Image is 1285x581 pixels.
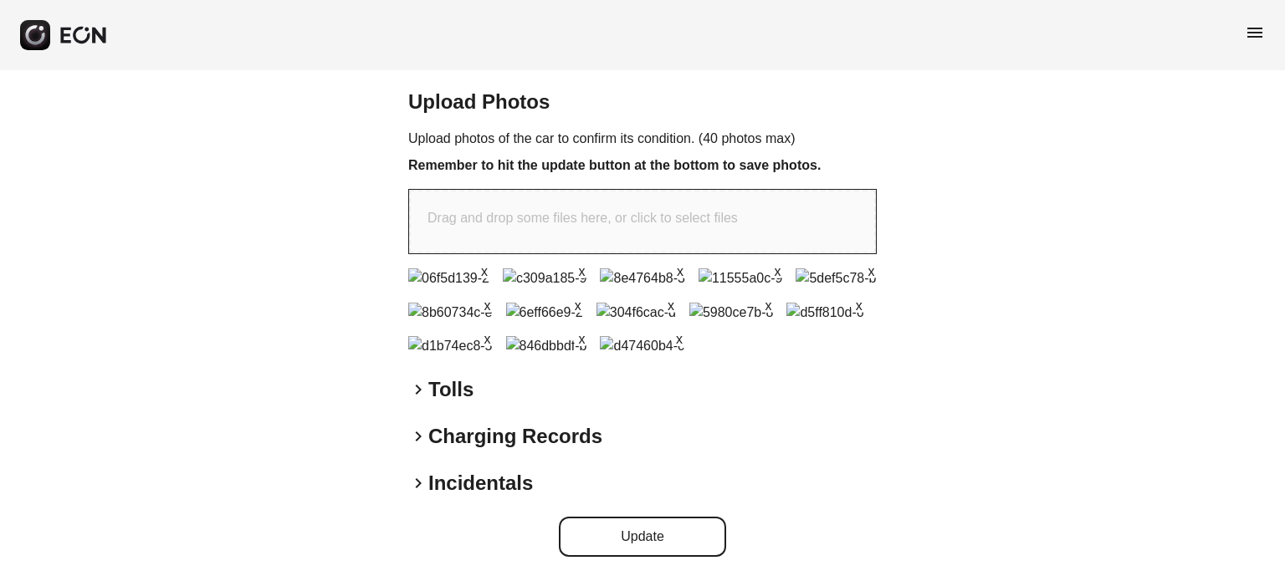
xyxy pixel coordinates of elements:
button: x [573,329,590,346]
h2: Upload Photos [408,89,877,115]
img: 846dbbdf-b [506,336,587,356]
button: x [573,262,590,278]
button: x [476,262,493,278]
p: Drag and drop some files here, or click to select files [427,208,738,228]
button: x [479,296,496,313]
button: x [671,329,688,346]
img: 6eff66e9-2 [506,303,583,323]
button: x [760,296,776,313]
img: 8b60734c-e [408,303,493,323]
span: menu [1245,23,1265,43]
span: keyboard_arrow_right [408,473,428,493]
img: 5def5c78-b [796,268,876,288]
img: d47460b4-c [600,336,684,356]
h2: Charging Records [428,423,602,450]
img: d1b74ec8-5 [408,336,493,356]
img: d5ff810d-6 [786,303,863,323]
img: 8e4764b8-3 [600,268,684,288]
h2: Tolls [428,376,474,403]
button: x [851,296,868,313]
h3: Remember to hit the update button at the bottom to save photos. [408,155,877,176]
img: 304f6cac-d [596,303,676,323]
span: keyboard_arrow_right [408,426,428,446]
img: 11555a0c-9 [699,268,783,288]
img: 06f5d139-2 [408,268,489,288]
button: x [479,329,496,346]
h2: Incidentals [428,470,533,497]
p: Upload photos of the car to confirm its condition. (40 photos max) [408,129,877,149]
button: Update [559,517,726,557]
img: 5980ce7b-8 [689,303,774,323]
span: keyboard_arrow_right [408,380,428,400]
img: c309a185-9 [503,268,587,288]
button: x [672,262,689,278]
button: x [663,296,679,313]
button: x [570,296,586,313]
button: x [863,262,879,278]
button: x [769,262,786,278]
